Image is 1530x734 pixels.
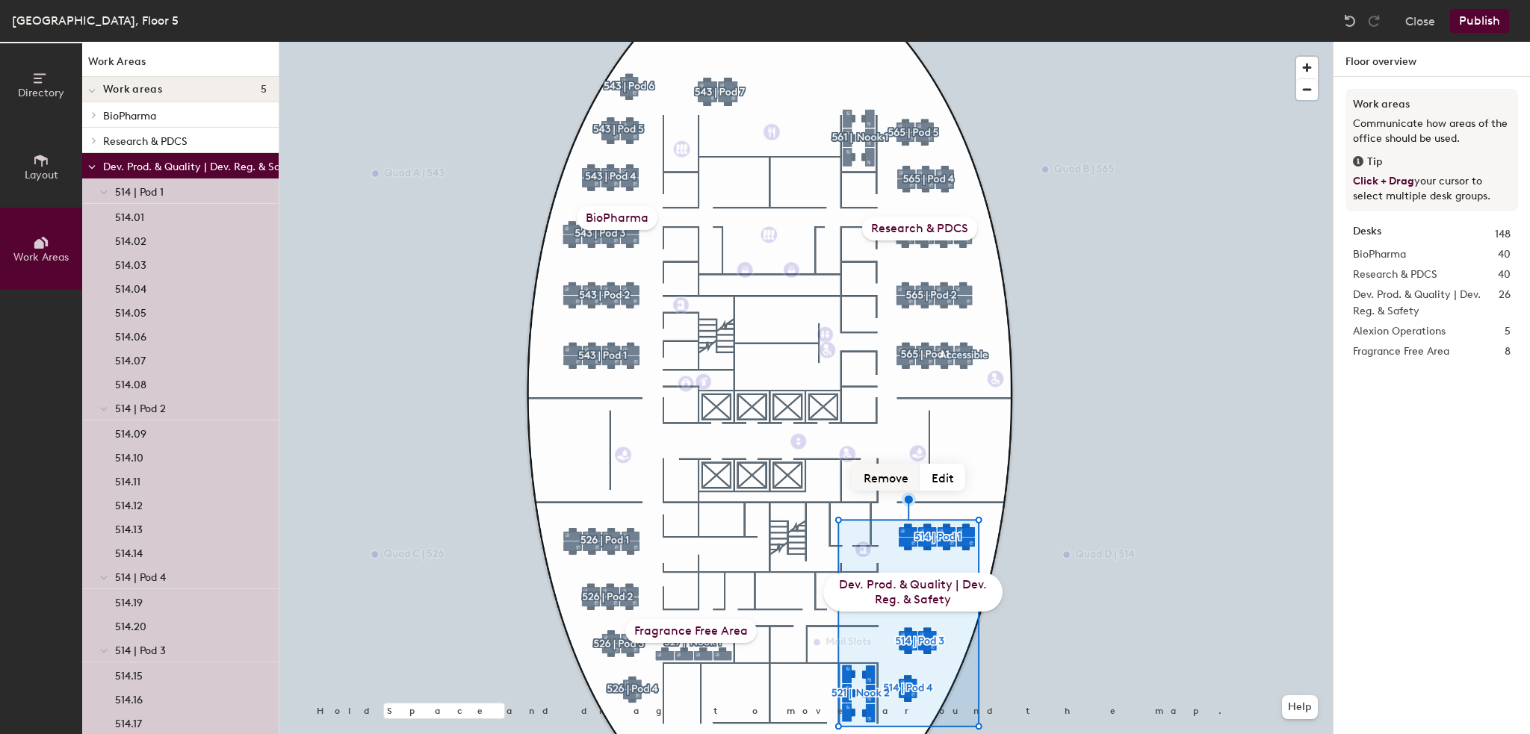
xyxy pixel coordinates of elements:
h1: Work Areas [82,54,279,77]
p: 514.09 [115,423,146,441]
p: Research & PDCS [103,131,267,150]
p: Communicate how areas of the office should be used. [1353,116,1511,146]
div: Tip [1353,154,1511,170]
h3: Work areas [1353,96,1511,113]
span: Work Areas [13,251,69,264]
p: 514.01 [115,207,144,224]
button: Publish [1450,9,1509,33]
div: [GEOGRAPHIC_DATA], Floor 5 [12,11,179,30]
button: Edit [920,464,965,491]
p: BioPharma [103,105,267,125]
span: Click + Drag [1353,175,1414,187]
span: BioPharma [1353,246,1406,263]
p: 514.04 [115,279,146,296]
p: 514.16 [115,689,143,706]
span: 40 [1498,246,1511,263]
div: Dev. Prod. & Quality | Dev. Reg. & Safety [823,573,1003,612]
p: 514.05 [115,302,146,320]
span: Fragrance Free Area [1353,343,1449,360]
span: 514 | Pod 1 [115,186,164,199]
p: 514.19 [115,592,143,609]
p: 514.07 [115,350,146,367]
img: Redo [1366,13,1381,28]
p: 514.20 [115,616,146,633]
span: Research & PDCS [1353,267,1437,283]
span: 26 [1499,287,1511,320]
button: Close [1405,9,1435,33]
p: 514.17 [115,713,142,730]
span: 514 | Pod 3 [115,644,166,657]
span: 5 [1505,323,1511,340]
span: 514 | Pod 4 [115,571,166,584]
button: Help [1282,695,1318,719]
div: Research & PDCS [862,217,977,240]
p: 514.13 [115,519,143,536]
span: 8 [1505,343,1511,360]
div: BioPharma [577,206,657,230]
img: Undo [1342,13,1357,28]
p: Dev. Prod. & Quality | Dev. Reg. & Safety [103,156,300,175]
span: 148 [1495,226,1511,243]
span: Layout [25,169,58,181]
h1: Floor overview [1334,42,1530,77]
p: your cursor to select multiple desk groups. [1353,174,1511,204]
span: Work areas [103,84,162,96]
span: Alexion Operations [1353,323,1446,340]
strong: Desks [1353,226,1381,243]
p: 514.02 [115,231,146,248]
span: 40 [1498,267,1511,283]
p: 514.03 [115,255,146,272]
p: 514.15 [115,665,143,682]
span: 5 [261,84,267,96]
span: Dev. Prod. & Quality | Dev. Reg. & Safety [1353,287,1499,320]
span: Directory [18,87,64,99]
p: 514.14 [115,543,143,560]
div: Fragrance Free Area [625,619,757,643]
button: Remove [852,464,920,491]
span: 514 | Pod 2 [115,402,166,415]
p: 514.06 [115,326,146,343]
p: 514.11 [115,471,140,488]
p: 514.10 [115,447,143,464]
p: 514.12 [115,495,143,512]
p: 514.08 [115,374,146,391]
